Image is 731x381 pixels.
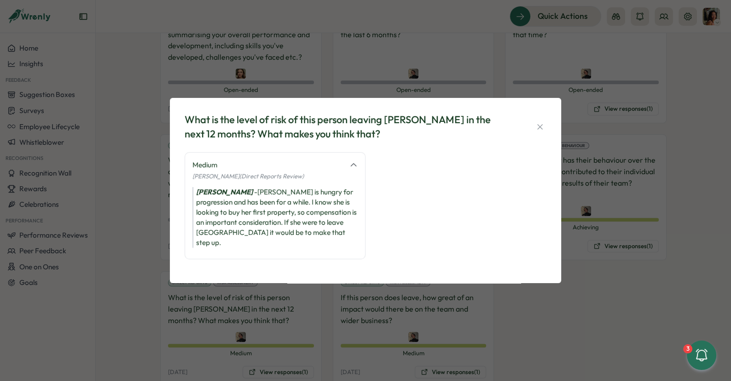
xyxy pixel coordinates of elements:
[687,341,716,370] button: 3
[192,187,358,248] div: - [PERSON_NAME] is hungry for progression and has been for a while. I know she is looking to buy ...
[683,344,692,353] div: 3
[192,160,344,170] div: Medium
[192,172,304,180] span: [PERSON_NAME] (Direct Reports Review)
[196,188,253,196] i: [PERSON_NAME]
[185,113,511,141] div: What is the level of risk of this person leaving [PERSON_NAME] in the next 12 months? What makes ...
